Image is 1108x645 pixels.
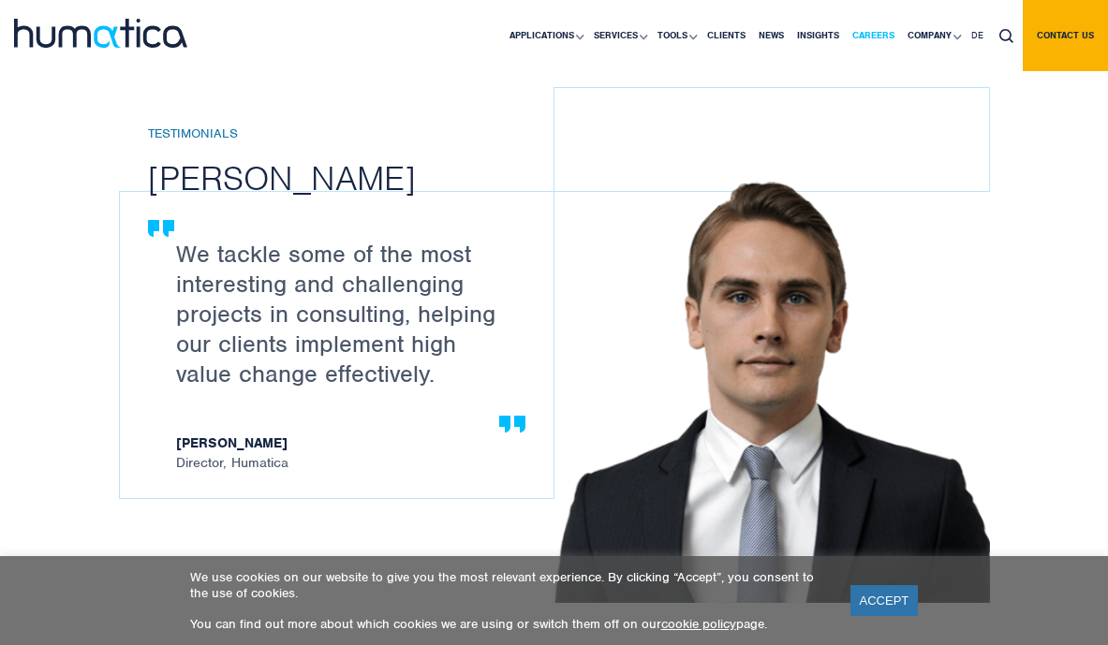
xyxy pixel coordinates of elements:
[176,239,516,388] p: We tackle some of the most interesting and challenging projects in consulting, helping our client...
[554,172,990,603] img: Careers
[661,616,736,632] a: cookie policy
[176,435,516,470] span: Director, Humatica
[148,126,582,142] h6: Testimonials
[190,569,827,601] p: We use cookies on our website to give you the most relevant experience. By clicking “Accept”, you...
[176,435,516,455] strong: [PERSON_NAME]
[850,585,919,616] a: ACCEPT
[999,29,1013,43] img: search_icon
[14,19,187,48] img: logo
[190,616,827,632] p: You can find out more about which cookies we are using or switch them off on our page.
[971,29,983,41] span: DE
[148,156,582,199] h2: [PERSON_NAME]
